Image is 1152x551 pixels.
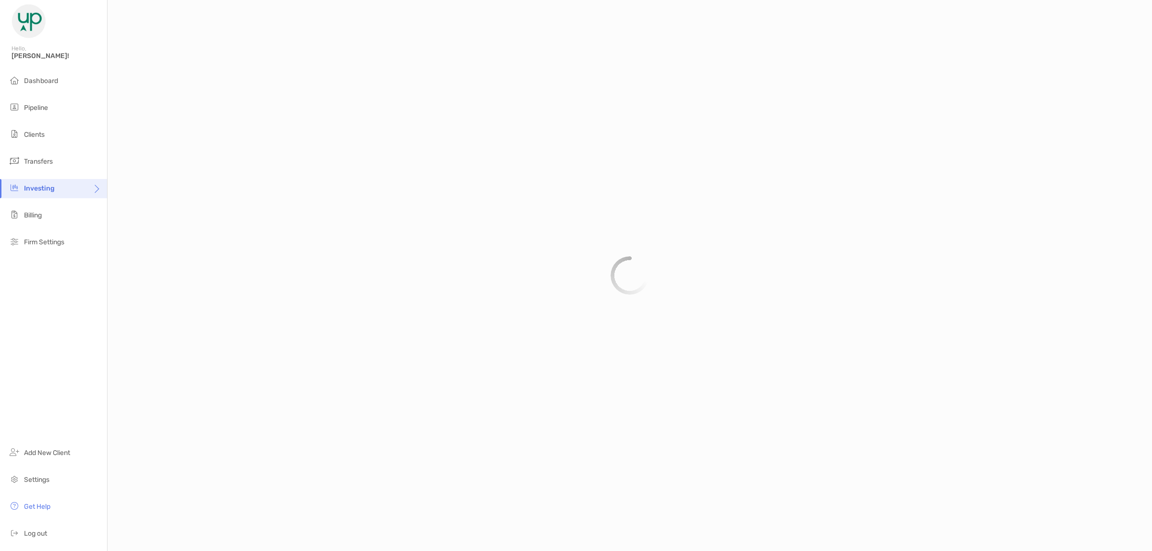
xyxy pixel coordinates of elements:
[9,473,20,485] img: settings icon
[24,104,48,112] span: Pipeline
[9,155,20,167] img: transfers icon
[24,184,55,192] span: Investing
[9,500,20,512] img: get-help icon
[9,527,20,539] img: logout icon
[24,157,53,166] span: Transfers
[24,449,70,457] span: Add New Client
[9,74,20,86] img: dashboard icon
[24,503,50,511] span: Get Help
[12,52,101,60] span: [PERSON_NAME]!
[12,4,46,38] img: Zoe Logo
[24,238,64,246] span: Firm Settings
[24,476,49,484] span: Settings
[9,209,20,220] img: billing icon
[9,128,20,140] img: clients icon
[9,236,20,247] img: firm-settings icon
[24,211,42,219] span: Billing
[24,77,58,85] span: Dashboard
[24,131,45,139] span: Clients
[9,446,20,458] img: add_new_client icon
[9,101,20,113] img: pipeline icon
[24,529,47,538] span: Log out
[9,182,20,193] img: investing icon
